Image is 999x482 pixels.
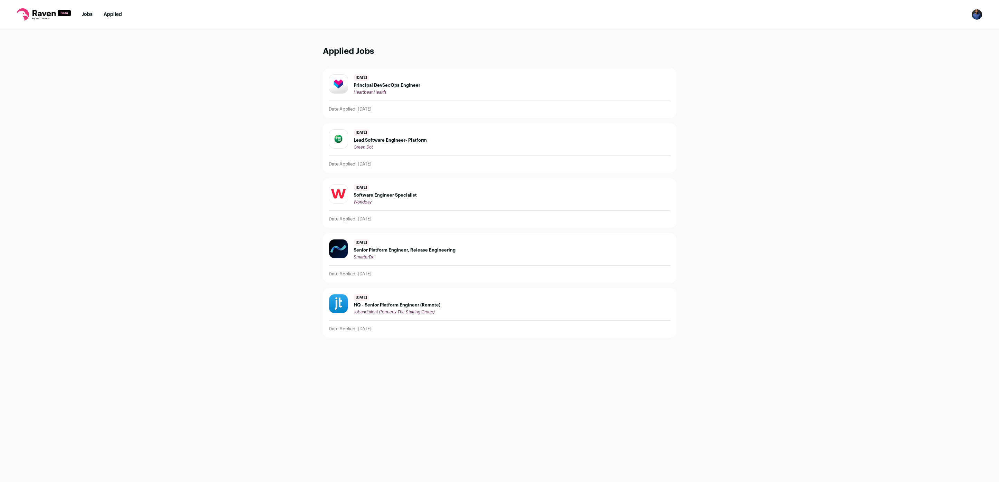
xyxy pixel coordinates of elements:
span: SmarterDx [354,255,374,259]
span: Worldpay [354,200,372,204]
p: Date Applied: [DATE] [329,326,372,332]
a: [DATE] Lead Software Engineer- Platform Green Dot Date Applied: [DATE] [323,124,676,172]
span: [DATE] [354,129,369,136]
span: Software Engineer Specialist [354,192,417,198]
p: Date Applied: [DATE] [329,216,372,222]
span: [DATE] [354,294,369,301]
span: [DATE] [354,74,369,81]
span: Lead Software Engineer- Platform [354,138,427,143]
span: Heartbeat Health [354,90,386,94]
img: b5491a18976cfa10cf1742576d658197470e348c25379240d177c7578392033b.jpg [329,294,348,313]
img: fe0a63eb5248b07f36e9ccf57bd7b7fbac2e1b22b593863fa7f27557e915394a.jpg [329,134,348,144]
img: 19492272-medium_jpg [971,9,982,20]
a: [DATE] Principal DevSecOps Engineer Heartbeat Health Date Applied: [DATE] [323,69,676,117]
h1: Applied Jobs [323,46,676,57]
a: [DATE] HQ - Senior Platform Engineer (Remote) Jobandtalent (formerly The Staffing Group) Date App... [323,289,676,337]
button: Open dropdown [971,9,982,20]
a: [DATE] Software Engineer Specialist Worldpay Date Applied: [DATE] [323,179,676,227]
img: 77f3252682bc6957a5392af24136ebf440c2e3cb40791c97d8e9a40ea45bc636.jpg [329,239,348,258]
a: [DATE] Senior Platform Engineer, Release Engineering SmarterDx Date Applied: [DATE] [323,234,676,282]
img: f1b15dfaa43b8533a34e2355265608e4c76266d8da7acf6fc718556446af1a2f.jpg [329,75,348,93]
span: Principal DevSecOps Engineer [354,83,420,88]
span: Green Dot [354,145,373,149]
span: Senior Platform Engineer, Release Engineering [354,247,455,253]
span: Jobandtalent (formerly The Staffing Group) [354,310,435,314]
p: Date Applied: [DATE] [329,271,372,277]
img: b9acb85da33ad8a6390b5d8a9141dd6d1ee69f6c158e5c7621834297cec15728.jpg [329,185,348,203]
span: [DATE] [354,239,369,246]
p: Date Applied: [DATE] [329,161,372,167]
a: Jobs [82,12,93,17]
span: HQ - Senior Platform Engineer (Remote) [354,302,440,308]
a: Applied [104,12,122,17]
span: [DATE] [354,184,369,191]
p: Date Applied: [DATE] [329,106,372,112]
